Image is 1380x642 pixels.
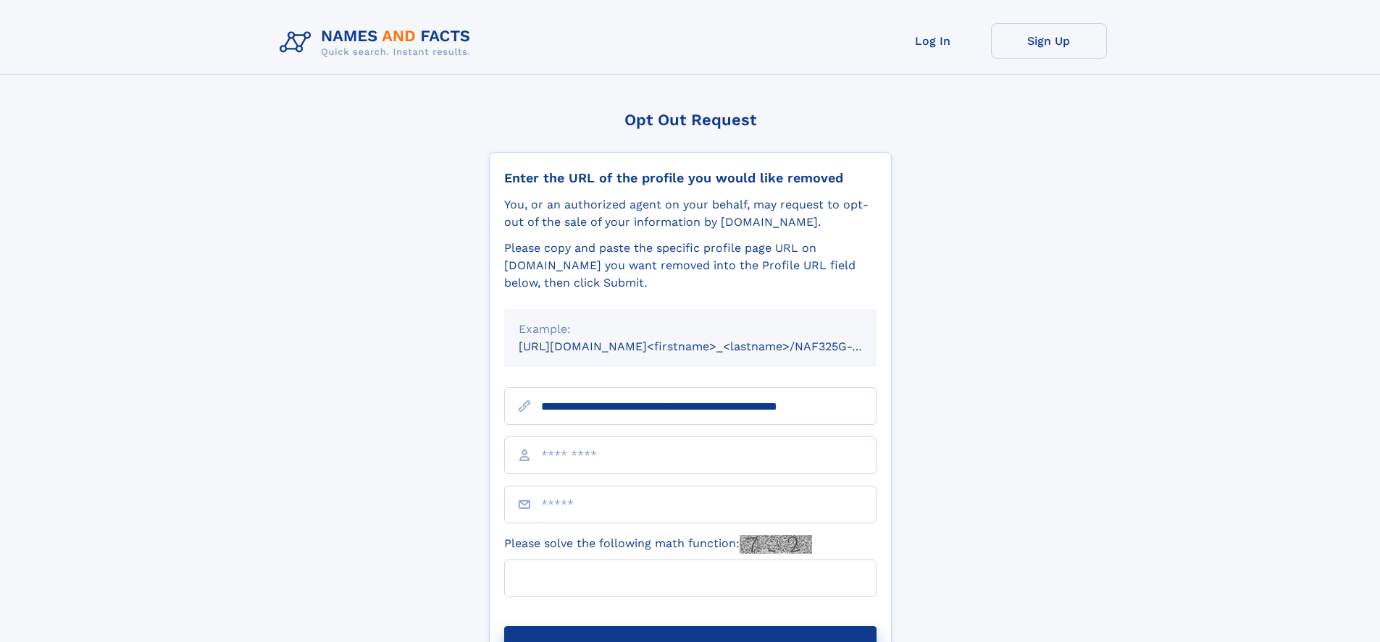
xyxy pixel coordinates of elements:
[519,321,862,338] div: Example:
[504,196,877,231] div: You, or an authorized agent on your behalf, may request to opt-out of the sale of your informatio...
[274,23,482,62] img: Logo Names and Facts
[504,170,877,186] div: Enter the URL of the profile you would like removed
[991,23,1107,59] a: Sign Up
[875,23,991,59] a: Log In
[489,111,892,129] div: Opt Out Request
[519,339,904,353] small: [URL][DOMAIN_NAME]<firstname>_<lastname>/NAF325G-xxxxxxxx
[504,535,812,554] label: Please solve the following math function:
[504,240,877,292] div: Please copy and paste the specific profile page URL on [DOMAIN_NAME] you want removed into the Pr...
